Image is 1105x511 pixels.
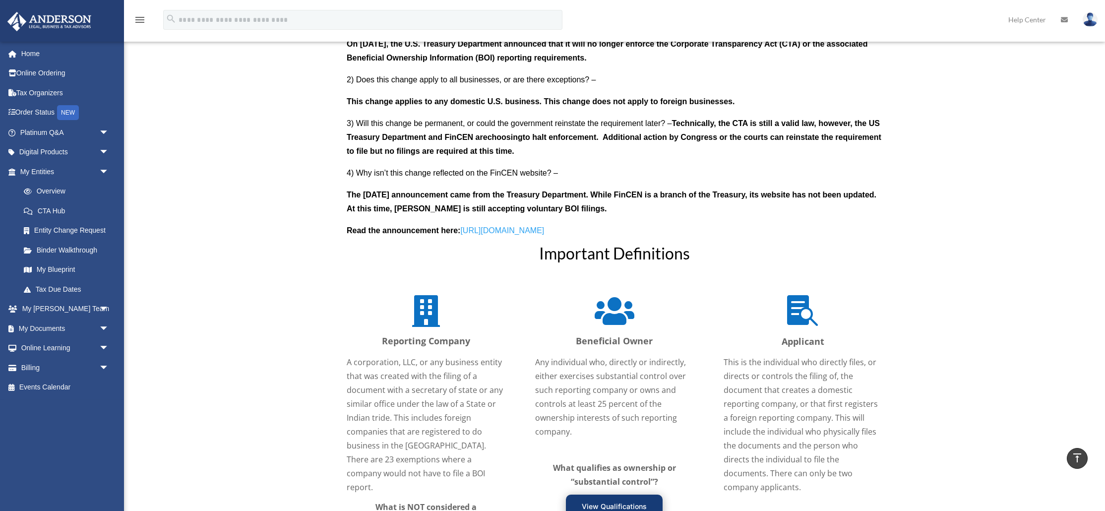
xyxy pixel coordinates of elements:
[347,333,505,349] p: Reporting Company
[460,226,544,240] a: [URL][DOMAIN_NAME]
[134,17,146,26] a: menu
[99,358,119,378] span: arrow_drop_down
[347,191,876,213] b: The [DATE] announcement came from the Treasury Department. While FinCEN is a branch of the Treasu...
[7,142,124,162] a: Digital Productsarrow_drop_down
[724,355,882,494] p: This is the individual who directly files, or directs or controls the filing of, the document tha...
[7,123,124,142] a: Platinum Q&Aarrow_drop_down
[4,12,94,31] img: Anderson Advisors Platinum Portal
[14,182,124,201] a: Overview
[535,333,694,349] p: Beneficial Owner
[99,299,119,319] span: arrow_drop_down
[347,97,735,106] b: This change applies to any domestic U.S. business. This change does not apply to foreign businesses.
[595,295,634,327] span: 
[7,378,124,397] a: Events Calendar
[14,279,124,299] a: Tax Due Dates
[347,226,460,235] b: Read the announcement here:
[99,123,119,143] span: arrow_drop_down
[1067,448,1088,469] a: vertical_align_top
[347,75,596,84] span: 2) Does this change apply to all businesses, or are there exceptions? –
[347,119,672,128] span: 3) Will this change be permanent, or could the government reinstate the requirement later? –
[535,355,694,439] p: Any individual who, directly or indirectly, either exercises substantial control over such report...
[134,14,146,26] i: menu
[347,169,558,177] span: 4) Why isn’t this change reflected on the FinCEN website? –
[14,260,124,280] a: My Blueprint
[347,133,881,155] b: to halt enforcement. Additional action by Congress or the courts can reinstate the requirement to...
[552,461,676,489] p: What qualifies as ownership or “substantial control”?
[14,240,124,260] a: Binder Walkthrough
[57,105,79,120] div: NEW
[7,83,124,103] a: Tax Organizers
[99,142,119,163] span: arrow_drop_down
[1083,12,1098,27] img: User Pic
[7,319,124,338] a: My Documentsarrow_drop_down
[539,244,690,263] span: Important Definitions
[7,64,124,83] a: Online Ordering
[7,338,124,358] a: Online Learningarrow_drop_down
[7,103,124,123] a: Order StatusNEW
[7,358,124,378] a: Billingarrow_drop_down
[14,221,124,241] a: Entity Change Request
[488,133,523,141] b: choosing
[7,299,124,319] a: My [PERSON_NAME] Teamarrow_drop_down
[347,119,880,141] b: Technically, the CTA is still a valid law, however, the US Treasury Department and FinCEN are
[99,319,119,339] span: arrow_drop_down
[1071,452,1083,464] i: vertical_align_top
[412,295,440,327] span: 
[787,295,819,327] span: 
[347,355,505,494] p: A corporation, LLC, or any business entity that was created with the filing of a document with a ...
[99,338,119,359] span: arrow_drop_down
[724,334,882,350] p: Applicant
[166,13,177,24] i: search
[7,44,124,64] a: Home
[14,201,119,221] a: CTA Hub
[7,162,124,182] a: My Entitiesarrow_drop_down
[99,162,119,182] span: arrow_drop_down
